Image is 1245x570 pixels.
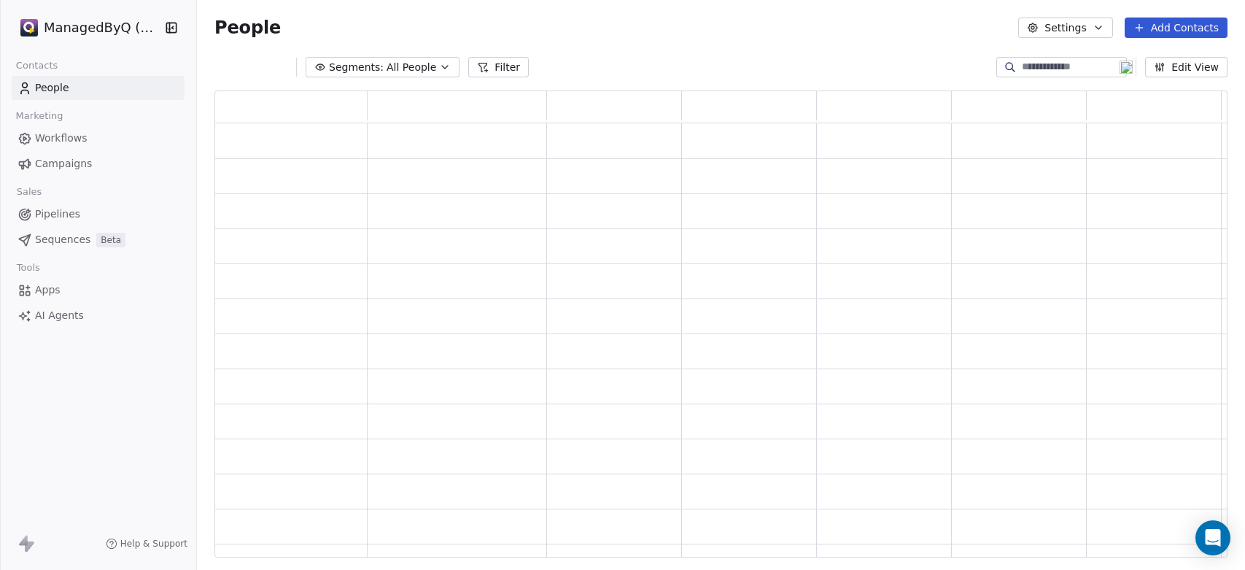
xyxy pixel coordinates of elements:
a: SequencesBeta [12,228,185,252]
span: Help & Support [120,538,187,550]
span: Beta [96,233,125,247]
a: Campaigns [12,152,185,176]
button: ManagedByQ (FZE) [18,15,155,40]
span: Tools [10,257,46,279]
a: Help & Support [106,538,187,550]
span: AI Agents [35,308,84,323]
button: Edit View [1145,57,1227,77]
span: People [35,80,69,96]
img: Stripe.png [20,19,38,36]
button: Settings [1018,18,1112,38]
span: Segments: [329,60,384,75]
span: Sequences [35,232,90,247]
a: AI Agents [12,304,185,328]
span: All People [387,60,436,75]
a: Workflows [12,126,185,150]
button: Filter [468,57,529,77]
a: People [12,76,185,100]
span: People [214,17,281,39]
a: Apps [12,278,185,302]
span: Workflows [35,131,88,146]
span: Sales [10,181,48,203]
img: 19.png [1120,61,1133,74]
a: Pipelines [12,202,185,226]
span: Apps [35,282,61,298]
span: Campaigns [35,156,92,172]
span: ManagedByQ (FZE) [44,18,160,37]
span: Contacts [9,55,64,77]
span: Marketing [9,105,69,127]
span: Pipelines [35,207,80,222]
button: Add Contacts [1125,18,1227,38]
div: Open Intercom Messenger [1195,520,1230,555]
